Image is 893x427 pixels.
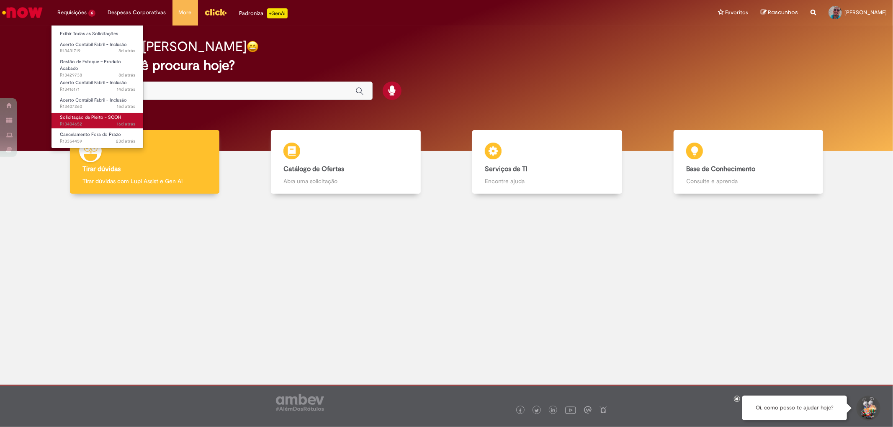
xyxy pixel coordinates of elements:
[584,406,592,414] img: logo_footer_workplace.png
[116,138,135,144] time: 05/08/2025 10:26:24
[117,103,135,110] time: 13/08/2025 08:46:00
[77,58,816,73] h2: O que você procura hoje?
[60,114,121,120] span: Solicitação de Pleito - SCOH
[108,8,166,17] span: Despesas Corporativas
[51,130,144,146] a: Aberto R13354459 : Cancelamento Fora do Prazo
[60,72,135,79] span: R13429738
[51,96,144,111] a: Aberto R13407260 : Acerto Contábil Fabril - Inclusão
[44,130,245,194] a: Tirar dúvidas Tirar dúvidas com Lupi Assist e Gen Ai
[51,57,144,75] a: Aberto R13429738 : Gestão de Estoque – Produto Acabado
[117,121,135,127] span: 16d atrás
[1,4,44,21] img: ServiceNow
[118,48,135,54] time: 20/08/2025 10:55:34
[844,9,887,16] span: [PERSON_NAME]
[179,8,192,17] span: More
[535,409,539,413] img: logo_footer_twitter.png
[485,177,609,185] p: Encontre ajuda
[267,8,288,18] p: +GenAi
[117,86,135,92] span: 14d atrás
[51,29,144,38] a: Exibir Todas as Solicitações
[60,48,135,54] span: R13431719
[518,409,522,413] img: logo_footer_facebook.png
[118,48,135,54] span: 8d atrás
[283,177,408,185] p: Abra uma solicitação
[51,25,144,148] ul: Requisições
[118,72,135,78] span: 8d atrás
[60,103,135,110] span: R13407260
[686,165,755,173] b: Base de Conhecimento
[60,121,135,128] span: R13404652
[742,396,847,420] div: Oi, como posso te ajudar hoje?
[60,41,127,48] span: Acerto Contábil Fabril - Inclusão
[485,165,528,173] b: Serviços de TI
[60,79,127,86] span: Acerto Contábil Fabril - Inclusão
[447,130,648,194] a: Serviços de TI Encontre ajuda
[118,72,135,78] time: 19/08/2025 16:43:08
[82,165,121,173] b: Tirar dúvidas
[725,8,748,17] span: Favoritos
[551,408,555,413] img: logo_footer_linkedin.png
[276,394,324,411] img: logo_footer_ambev_rotulo_gray.png
[60,138,135,145] span: R13354459
[117,86,135,92] time: 14/08/2025 08:36:26
[117,103,135,110] span: 15d atrás
[855,396,880,421] button: Iniciar Conversa de Suporte
[117,121,135,127] time: 12/08/2025 15:43:14
[768,8,798,16] span: Rascunhos
[77,39,247,54] h2: Boa tarde, [PERSON_NAME]
[245,130,447,194] a: Catálogo de Ofertas Abra uma solicitação
[57,8,87,17] span: Requisições
[88,10,95,17] span: 6
[60,59,121,72] span: Gestão de Estoque – Produto Acabado
[686,177,811,185] p: Consulte e aprenda
[60,131,121,138] span: Cancelamento Fora do Prazo
[60,86,135,93] span: R13416171
[204,6,227,18] img: click_logo_yellow_360x200.png
[51,78,144,94] a: Aberto R13416171 : Acerto Contábil Fabril - Inclusão
[116,138,135,144] span: 23d atrás
[51,113,144,128] a: Aberto R13404652 : Solicitação de Pleito - SCOH
[239,8,288,18] div: Padroniza
[82,177,207,185] p: Tirar dúvidas com Lupi Assist e Gen Ai
[648,130,849,194] a: Base de Conhecimento Consulte e aprenda
[60,97,127,103] span: Acerto Contábil Fabril - Inclusão
[600,406,607,414] img: logo_footer_naosei.png
[283,165,344,173] b: Catálogo de Ofertas
[51,40,144,56] a: Aberto R13431719 : Acerto Contábil Fabril - Inclusão
[565,404,576,415] img: logo_footer_youtube.png
[247,41,259,53] img: happy-face.png
[761,9,798,17] a: Rascunhos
